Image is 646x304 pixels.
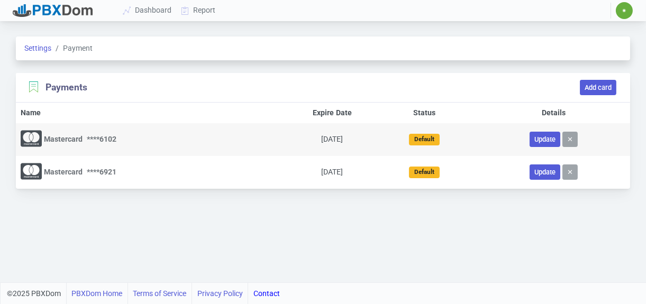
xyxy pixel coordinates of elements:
[253,283,280,304] a: Contact
[177,1,221,20] a: Report
[51,43,93,54] span: Payment
[119,1,177,20] a: Dashboard
[197,283,243,304] a: Privacy Policy
[580,80,616,95] button: Add card
[372,103,477,123] th: Status
[409,167,440,178] div: Default
[44,135,83,143] span: mastercard
[7,283,280,304] div: ©2025 PBXDom
[530,164,560,180] button: Update
[26,80,87,94] section: Payments
[44,168,83,176] span: mastercard
[16,36,630,60] nav: breadcrumb
[16,103,293,123] th: Name
[530,132,560,147] button: Update
[615,2,633,20] button: ✷
[562,164,578,180] button: ✕
[71,283,122,304] a: PBXDom Home
[293,156,372,189] td: [DATE]
[622,7,627,14] span: ✷
[477,103,630,123] th: Details
[293,103,372,123] th: Expire Date
[293,123,372,156] td: [DATE]
[409,134,440,145] div: Default
[24,44,51,52] a: Settings
[562,132,578,147] button: ✕
[133,283,186,304] a: Terms of Service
